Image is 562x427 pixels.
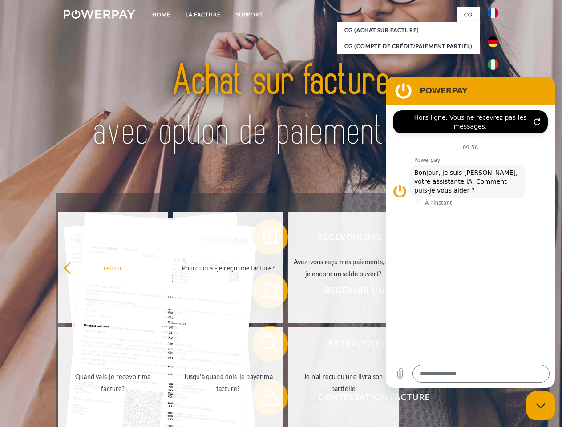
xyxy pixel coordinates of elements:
img: de [488,36,498,47]
a: CG (achat sur facture) [337,22,480,38]
iframe: Fenêtre de messagerie [386,77,555,388]
a: CG (Compte de crédit/paiement partiel) [337,38,480,54]
a: LA FACTURE [178,7,228,23]
div: Avez-vous reçu mes paiements, ai-je encore un solde ouvert? [293,256,393,280]
div: retour [63,262,163,274]
div: Je n'ai reçu qu'une livraison partielle [293,371,393,395]
div: Quand vais-je recevoir ma facture? [63,371,163,395]
img: title-powerpay_fr.svg [85,43,477,170]
a: Avez-vous reçu mes paiements, ai-je encore un solde ouvert? [288,212,399,323]
a: CG [457,7,480,23]
div: Jusqu'à quand dois-je payer ma facture? [178,371,278,395]
img: it [488,59,498,70]
iframe: Bouton de lancement de la fenêtre de messagerie, conversation en cours [526,391,555,420]
img: fr [488,8,498,18]
div: Pourquoi ai-je reçu une facture? [178,262,278,274]
a: Home [145,7,178,23]
img: logo-powerpay-white.svg [64,10,135,19]
a: Support [228,7,271,23]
